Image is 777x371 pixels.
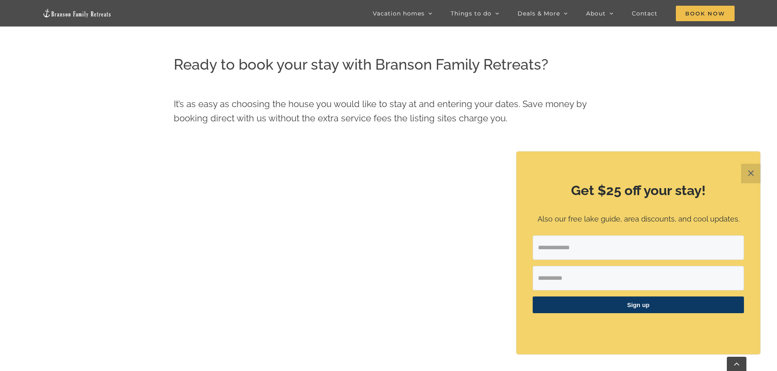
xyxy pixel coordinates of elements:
[676,6,735,21] span: Book Now
[451,11,491,16] span: Things to do
[533,213,744,225] p: Also our free lake guide, area discounts, and cool updates.
[373,11,425,16] span: Vacation homes
[632,11,657,16] span: Contact
[741,164,761,183] button: Close
[533,235,744,260] input: Email Address
[533,323,744,332] p: ​
[42,9,112,18] img: Branson Family Retreats Logo
[174,97,603,125] p: It’s as easy as choosing the house you would like to stay at and entering your dates. Save money ...
[518,11,560,16] span: Deals & More
[533,266,744,290] input: First Name
[174,54,603,75] h2: Ready to book your stay with Branson Family Retreats?
[586,11,606,16] span: About
[533,181,744,200] h2: Get $25 off your stay!
[533,296,744,313] button: Sign up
